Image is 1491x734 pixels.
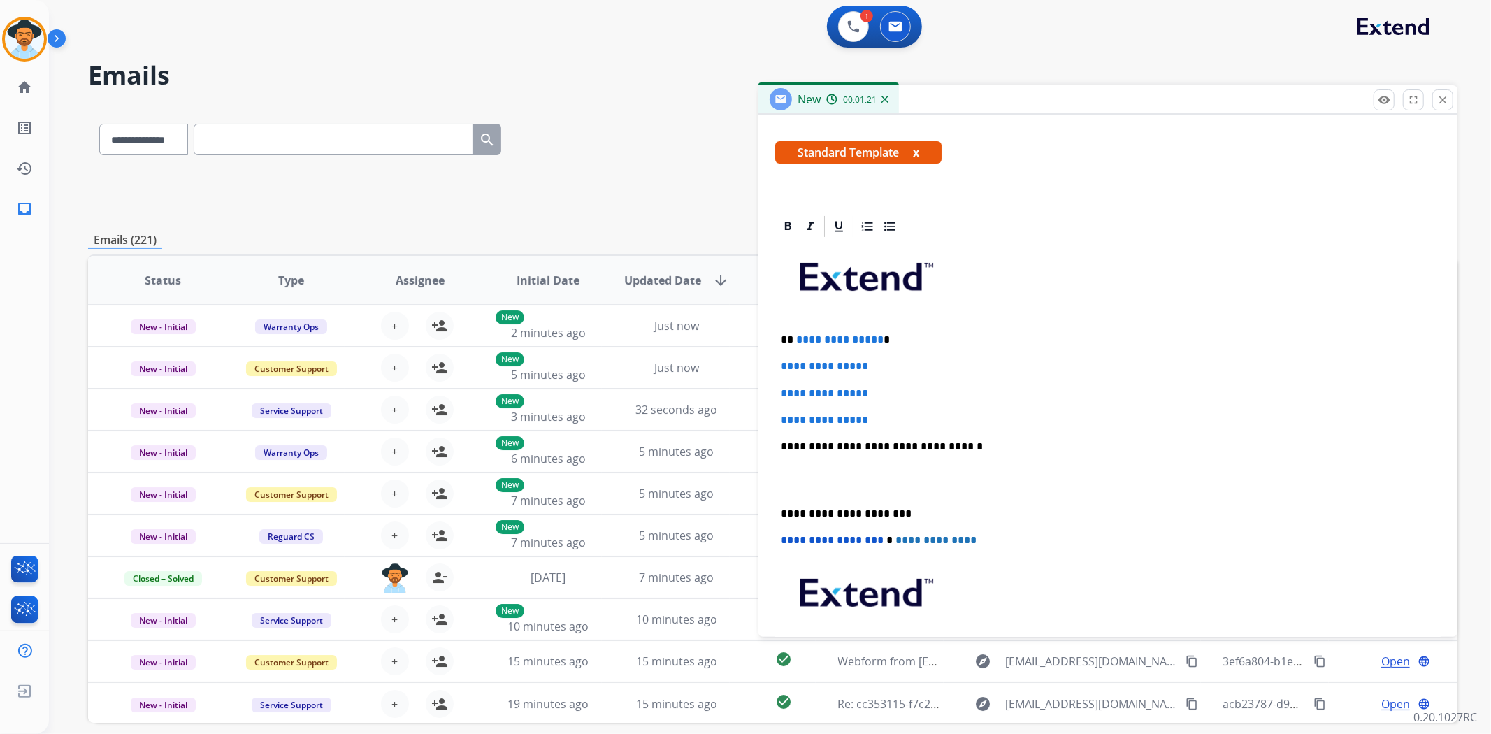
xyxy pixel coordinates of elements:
button: + [381,690,409,718]
p: New [496,604,524,618]
span: + [391,527,398,544]
span: Open [1381,696,1410,712]
div: Ordered List [857,216,878,237]
span: Updated Date [624,272,701,289]
span: 5 minutes ago [511,367,586,382]
span: 5 minutes ago [639,444,714,459]
mat-icon: person_add [431,485,448,502]
mat-icon: close [1436,94,1449,106]
img: agent-avatar [381,563,409,593]
mat-icon: explore [974,696,991,712]
span: + [391,485,398,502]
span: 7 minutes ago [511,493,586,508]
mat-icon: person_add [431,696,448,712]
span: Assignee [396,272,445,289]
span: Reguard CS [259,529,323,544]
p: Emails (221) [88,231,162,249]
span: + [391,653,398,670]
mat-icon: remove_red_eye [1378,94,1390,106]
span: 2 minutes ago [511,325,586,340]
span: Customer Support [246,571,337,586]
p: New [496,520,524,534]
div: Bold [777,216,798,237]
span: Service Support [252,698,331,712]
span: 5 minutes ago [639,528,714,543]
span: Just now [654,318,699,333]
mat-icon: inbox [16,201,33,217]
div: Italic [800,216,821,237]
span: Service Support [252,613,331,628]
span: New - Initial [131,698,196,712]
span: + [391,696,398,712]
mat-icon: list_alt [16,120,33,136]
span: Webform from [EMAIL_ADDRESS][DOMAIN_NAME] on [DATE] [838,654,1155,669]
span: Customer Support [246,655,337,670]
span: New [798,92,821,107]
p: New [496,310,524,324]
span: + [391,317,398,334]
button: x [913,144,919,161]
span: [EMAIL_ADDRESS][DOMAIN_NAME] [1005,653,1177,670]
span: Just now [654,360,699,375]
span: New - Initial [131,403,196,418]
span: 00:01:21 [843,94,877,106]
mat-icon: language [1418,655,1430,668]
mat-icon: check_circle [775,651,792,668]
button: + [381,438,409,466]
p: New [496,478,524,492]
span: [EMAIL_ADDRESS][DOMAIN_NAME] [1005,696,1177,712]
span: 15 minutes ago [636,696,717,712]
mat-icon: search [479,131,496,148]
mat-icon: arrow_downward [712,272,729,289]
span: New - Initial [131,487,196,502]
span: Customer Support [246,361,337,376]
span: New - Initial [131,361,196,376]
span: Warranty Ops [255,445,327,460]
div: Bullet List [879,216,900,237]
mat-icon: person_remove [431,569,448,586]
span: Customer Support [246,487,337,502]
mat-icon: person_add [431,611,448,628]
mat-icon: person_add [431,317,448,334]
span: + [391,443,398,460]
span: Warranty Ops [255,319,327,334]
mat-icon: explore [974,653,991,670]
p: 0.20.1027RC [1413,709,1477,726]
img: avatar [5,20,44,59]
span: New - Initial [131,613,196,628]
mat-icon: person_add [431,653,448,670]
mat-icon: content_copy [1313,698,1326,710]
button: + [381,354,409,382]
mat-icon: person_add [431,401,448,418]
mat-icon: content_copy [1186,698,1198,710]
span: 5 minutes ago [639,486,714,501]
span: 7 minutes ago [639,570,714,585]
button: + [381,605,409,633]
p: New [496,352,524,366]
span: Status [145,272,181,289]
mat-icon: person_add [431,443,448,460]
mat-icon: check_circle [775,693,792,710]
mat-icon: language [1418,698,1430,710]
mat-icon: person_add [431,359,448,376]
span: acb23787-d9bb-4331-940a-50e9106a36f7 [1223,696,1438,712]
div: 1 [860,10,873,22]
span: Type [278,272,304,289]
mat-icon: content_copy [1186,655,1198,668]
button: + [381,480,409,508]
button: + [381,396,409,424]
span: 15 minutes ago [636,654,717,669]
span: 10 minutes ago [636,612,717,627]
span: 15 minutes ago [507,654,589,669]
button: + [381,647,409,675]
mat-icon: content_copy [1313,655,1326,668]
p: New [496,394,524,408]
span: 10 minutes ago [507,619,589,634]
span: New - Initial [131,319,196,334]
span: New - Initial [131,529,196,544]
span: 3 minutes ago [511,409,586,424]
span: New - Initial [131,655,196,670]
span: 19 minutes ago [507,696,589,712]
span: 32 seconds ago [635,402,717,417]
button: + [381,312,409,340]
